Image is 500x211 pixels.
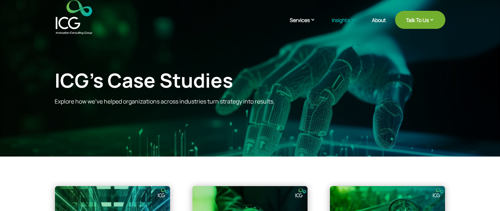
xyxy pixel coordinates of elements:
[55,97,275,105] span: Explore how we’ve helped organizations across industries turn strategy into results.
[290,16,323,34] a: Services
[395,11,445,29] a: Talk To Us
[372,17,386,34] a: About
[332,16,363,34] a: Insights
[55,69,356,92] div: ICG’s Case Studies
